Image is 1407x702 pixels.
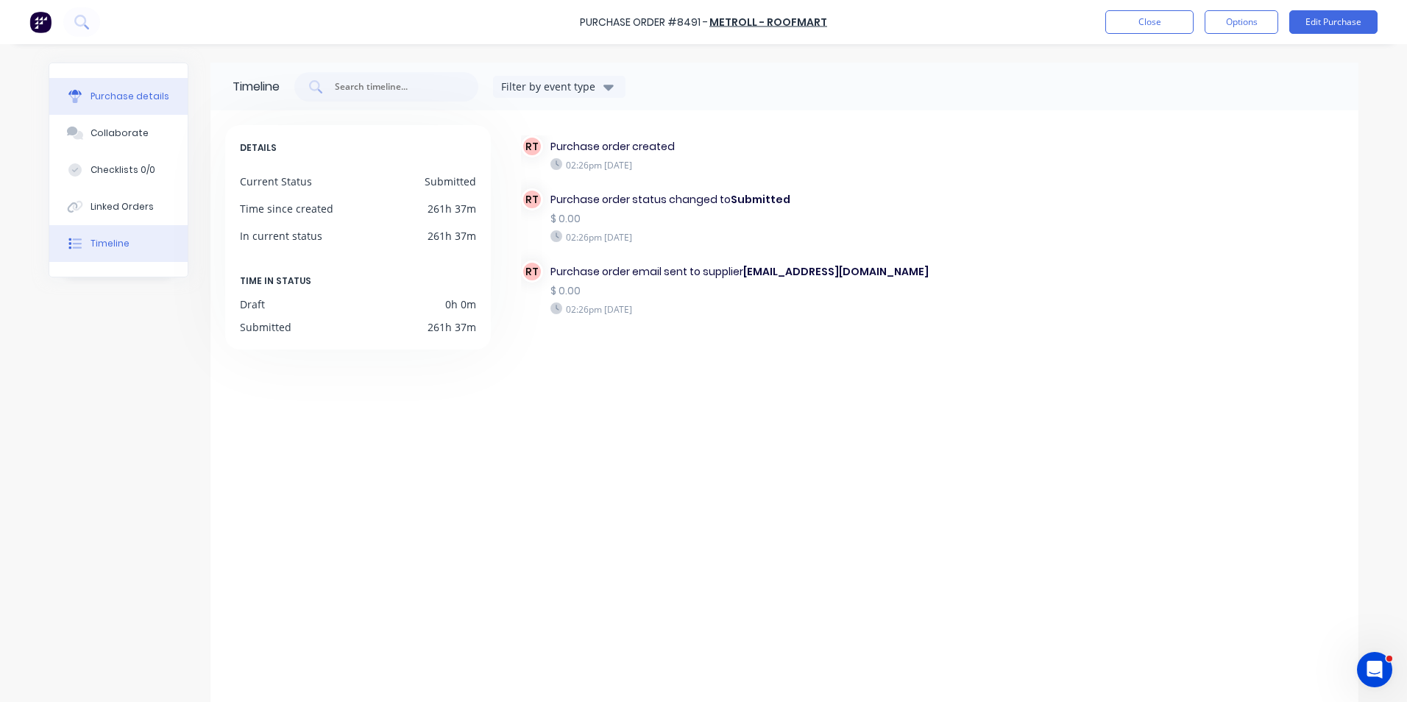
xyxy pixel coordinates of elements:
div: Filter by event type [501,79,600,94]
iframe: Intercom live chat [1357,652,1392,687]
div: RT [521,188,543,210]
div: RT [521,260,543,283]
div: Time since created [240,201,333,216]
div: Purchase order status changed to [550,192,931,208]
div: Purchase order created [550,139,931,155]
div: Checklists 0/0 [91,163,155,177]
div: 02:26pm [DATE] [550,302,931,316]
button: Collaborate [49,115,188,152]
button: Close [1105,10,1194,34]
span: DETAILS [240,140,277,156]
button: Edit Purchase [1289,10,1378,34]
div: $ 0.00 [550,211,931,227]
div: 02:26pm [DATE] [550,158,931,171]
button: Timeline [49,225,188,262]
input: Search timeline... [333,79,456,94]
div: Collaborate [91,127,149,140]
div: Timeline [91,237,130,250]
div: 261h 37m [428,201,476,216]
div: 0h 0m [445,297,476,312]
button: Filter by event type [493,76,625,98]
div: 261h 37m [428,319,476,335]
div: 02:26pm [DATE] [550,230,931,244]
div: RT [521,135,543,157]
button: Linked Orders [49,188,188,225]
div: Linked Orders [91,200,154,213]
button: Options [1205,10,1278,34]
div: 261h 37m [428,228,476,244]
img: Factory [29,11,52,33]
b: [EMAIL_ADDRESS][DOMAIN_NAME] [743,264,929,279]
div: Submitted [240,319,291,335]
a: Metroll - Roofmart [709,15,827,29]
div: Purchase order email sent to supplier [550,264,931,280]
button: Checklists 0/0 [49,152,188,188]
div: $ 0.00 [550,283,931,299]
div: Purchase details [91,90,169,103]
div: Draft [240,297,265,312]
b: Submitted [731,192,790,207]
button: Purchase details [49,78,188,115]
div: Purchase Order #8491 - [580,15,708,30]
div: Timeline [233,78,280,96]
span: TIME IN STATUS [240,273,311,289]
div: In current status [240,228,322,244]
div: Current Status [240,174,312,189]
div: Submitted [425,174,476,189]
